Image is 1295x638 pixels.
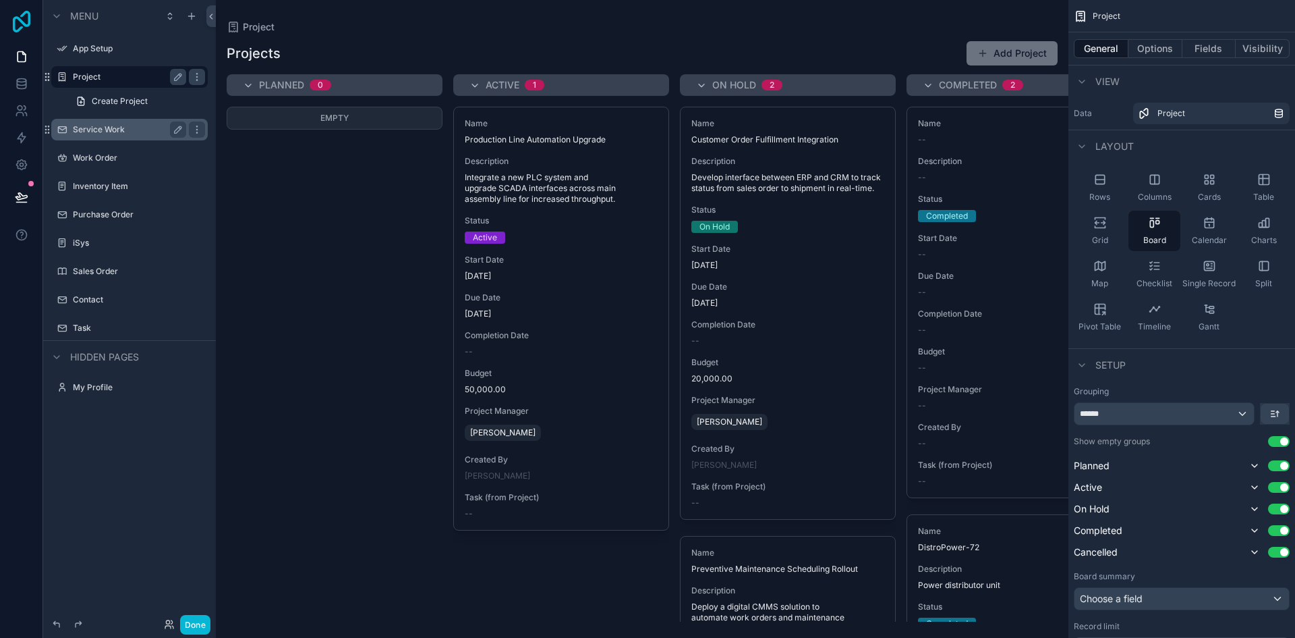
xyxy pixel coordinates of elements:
[1128,297,1180,338] button: Timeline
[1074,297,1126,338] button: Pivot Table
[1128,167,1180,208] button: Columns
[1074,588,1289,610] div: Choose a field
[1199,321,1219,332] span: Gantt
[73,124,181,135] label: Service Work
[1074,436,1150,447] label: Show empty groups
[1198,192,1221,203] span: Cards
[73,181,205,192] label: Inventory Item
[92,96,148,107] span: Create Project
[73,238,205,248] label: iSys
[1138,321,1171,332] span: Timeline
[67,90,208,112] a: Create Project
[1092,235,1108,246] span: Grid
[1192,235,1227,246] span: Calendar
[1074,481,1102,494] span: Active
[1095,75,1120,88] span: View
[1182,39,1236,58] button: Fields
[73,266,205,277] label: Sales Order
[1128,254,1180,294] button: Checklist
[73,43,205,54] label: App Setup
[1183,211,1235,251] button: Calendar
[1238,254,1290,294] button: Split
[1074,254,1126,294] button: Map
[180,615,210,635] button: Done
[70,350,139,364] span: Hidden pages
[1074,459,1110,473] span: Planned
[1255,278,1272,289] span: Split
[1128,211,1180,251] button: Board
[73,153,205,163] label: Work Order
[1089,192,1110,203] span: Rows
[73,323,205,334] label: Task
[1091,278,1108,289] span: Map
[1095,140,1134,153] span: Layout
[1074,587,1290,610] button: Choose a field
[1183,297,1235,338] button: Gantt
[1078,321,1121,332] span: Pivot Table
[1074,211,1126,251] button: Grid
[1143,235,1166,246] span: Board
[1183,254,1235,294] button: Single Record
[1093,11,1120,22] span: Project
[70,9,98,23] span: Menu
[1182,278,1236,289] span: Single Record
[73,382,205,393] label: My Profile
[73,72,181,82] label: Project
[1183,167,1235,208] button: Cards
[1074,502,1110,516] span: On Hold
[1074,546,1118,559] span: Cancelled
[1138,192,1172,203] span: Columns
[1074,108,1128,119] label: Data
[1074,524,1122,537] span: Completed
[1136,278,1172,289] span: Checklist
[1128,39,1182,58] button: Options
[1238,211,1290,251] button: Charts
[1074,571,1135,582] label: Board summary
[1074,386,1109,397] label: Grouping
[1074,167,1126,208] button: Rows
[1236,39,1290,58] button: Visibility
[1253,192,1274,203] span: Table
[1251,235,1277,246] span: Charts
[1133,103,1290,124] a: Project
[1238,167,1290,208] button: Table
[73,294,205,305] label: Contact
[1074,39,1128,58] button: General
[1095,358,1126,372] span: Setup
[1157,108,1185,119] span: Project
[73,209,205,220] label: Purchase Order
